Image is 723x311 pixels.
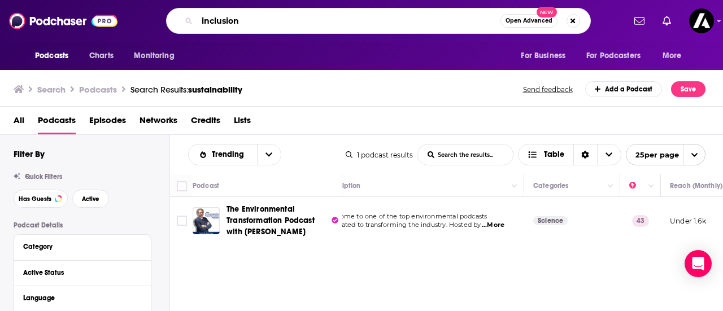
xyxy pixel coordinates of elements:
[604,179,617,193] button: Column Actions
[27,45,83,67] button: open menu
[191,111,220,134] a: Credits
[188,84,242,95] span: sustainability
[520,85,576,94] button: Send feedback
[227,204,338,238] a: The Environmental Transformation Podcast with [PERSON_NAME]
[72,190,109,208] button: Active
[324,212,487,220] span: Welcome to one of the top environmental podcasts
[629,179,645,192] div: Power Score
[685,250,712,277] div: Open Intercom Messenger
[506,18,552,24] span: Open Advanced
[14,190,68,208] button: Has Guests
[189,151,257,159] button: open menu
[579,45,657,67] button: open menu
[234,111,251,134] a: Lists
[586,48,641,64] span: For Podcasters
[38,111,76,134] a: Podcasts
[14,148,45,159] h2: Filter By
[644,179,658,193] button: Column Actions
[23,269,134,277] div: Active Status
[14,111,24,134] a: All
[166,8,591,34] div: Search podcasts, credits, & more...
[23,239,142,253] button: Category
[23,291,142,305] button: Language
[544,151,564,159] span: Table
[193,207,220,234] img: The Environmental Transformation Podcast with Sean Grady
[500,14,558,28] button: Open AdvancedNew
[689,8,714,33] button: Show profile menu
[130,84,242,95] a: Search Results:sustainability
[671,81,705,97] button: Save
[670,179,722,192] div: Reach (Monthly)
[689,8,714,33] img: User Profile
[521,48,565,64] span: For Business
[212,151,248,159] span: Trending
[518,144,621,165] button: Choose View
[197,12,500,30] input: Search podcasts, credits, & more...
[663,48,682,64] span: More
[14,221,151,229] p: Podcast Details
[177,216,187,226] span: Toggle select row
[25,173,62,181] span: Quick Filters
[89,111,126,134] a: Episodes
[188,144,281,165] h2: Choose List sort
[9,10,117,32] img: Podchaser - Follow, Share and Rate Podcasts
[193,179,219,192] div: Podcast
[513,45,580,67] button: open menu
[655,45,696,67] button: open menu
[37,84,66,95] h3: Search
[533,216,568,225] a: Science
[689,8,714,33] span: Logged in as AxicomUK
[346,151,413,159] div: 1 podcast results
[626,144,705,165] button: open menu
[134,48,174,64] span: Monitoring
[140,111,177,134] a: Networks
[626,146,679,164] span: 25 per page
[533,179,568,192] div: Categories
[257,144,281,165] button: open menu
[82,196,99,202] span: Active
[573,144,597,165] div: Sort Direction
[35,48,68,64] span: Podcasts
[630,11,649,30] a: Show notifications dropdown
[79,84,117,95] h3: Podcasts
[537,7,557,17] span: New
[508,179,521,193] button: Column Actions
[324,179,360,192] div: Description
[89,48,114,64] span: Charts
[23,294,134,302] div: Language
[632,215,649,226] p: 43
[585,81,663,97] a: Add a Podcast
[227,204,315,236] span: The Environmental Transformation Podcast with [PERSON_NAME]
[130,84,242,95] div: Search Results:
[19,196,51,202] span: Has Guests
[324,221,481,229] span: dedicated to transforming the industry. Hosted by
[670,216,706,226] p: Under 1.6k
[82,45,120,67] a: Charts
[126,45,189,67] button: open menu
[482,221,504,230] span: ...More
[23,265,142,279] button: Active Status
[23,243,134,251] div: Category
[658,11,676,30] a: Show notifications dropdown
